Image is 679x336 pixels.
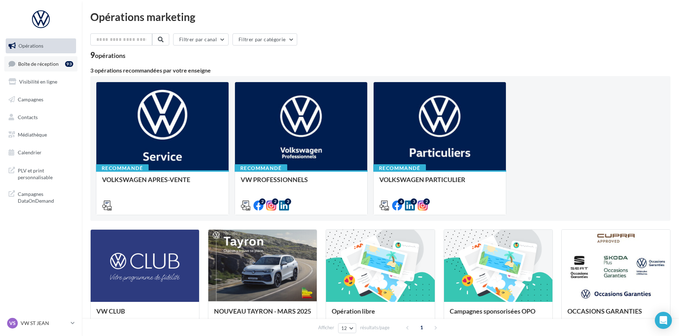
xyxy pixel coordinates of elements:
span: résultats/page [360,324,390,331]
span: Campagnes sponsorisées OPO [450,307,535,315]
span: NOUVEAU TAYRON - MARS 2025 [214,307,311,315]
span: VOLKSWAGEN APRES-VENTE [102,176,190,183]
span: VW PROFESSIONNELS [241,176,308,183]
a: Opérations [4,38,77,53]
div: 2 [272,198,278,205]
span: VOLKSWAGEN PARTICULIER [379,176,465,183]
div: Opérations marketing [90,11,670,22]
span: 12 [341,325,347,331]
span: VW CLUB [96,307,125,315]
span: Afficher [318,324,334,331]
a: Campagnes [4,92,77,107]
span: Campagnes [18,96,43,102]
button: 12 [338,323,356,333]
a: Médiathèque [4,127,77,142]
a: Calendrier [4,145,77,160]
span: Visibilité en ligne [19,79,57,85]
div: 2 [259,198,266,205]
div: 3 opérations recommandées par votre enseigne [90,68,670,73]
span: Contacts [18,114,38,120]
div: Recommandé [96,164,149,172]
p: VW ST JEAN [21,320,68,327]
a: Contacts [4,110,77,125]
a: Visibilité en ligne [4,74,77,89]
div: opérations [95,52,125,59]
span: OCCASIONS GARANTIES [567,307,642,315]
a: Campagnes DataOnDemand [4,186,77,207]
span: 1 [416,322,427,333]
div: Open Intercom Messenger [655,312,672,329]
span: Calendrier [18,149,42,155]
button: Filtrer par catégorie [232,33,297,46]
div: 2 [285,198,291,205]
div: 9 [90,51,125,59]
span: Boîte de réception [18,60,59,66]
span: Opération libre [332,307,375,315]
div: 4 [398,198,404,205]
a: PLV et print personnalisable [4,163,77,184]
div: 93 [65,61,73,67]
a: Boîte de réception93 [4,56,77,71]
button: Filtrer par canal [173,33,229,46]
span: VS [9,320,16,327]
div: 2 [423,198,430,205]
div: 3 [411,198,417,205]
span: PLV et print personnalisable [18,166,73,181]
div: Recommandé [373,164,426,172]
span: Campagnes DataOnDemand [18,189,73,204]
span: Opérations [18,43,43,49]
div: Recommandé [235,164,287,172]
span: Médiathèque [18,132,47,138]
a: VS VW ST JEAN [6,316,76,330]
